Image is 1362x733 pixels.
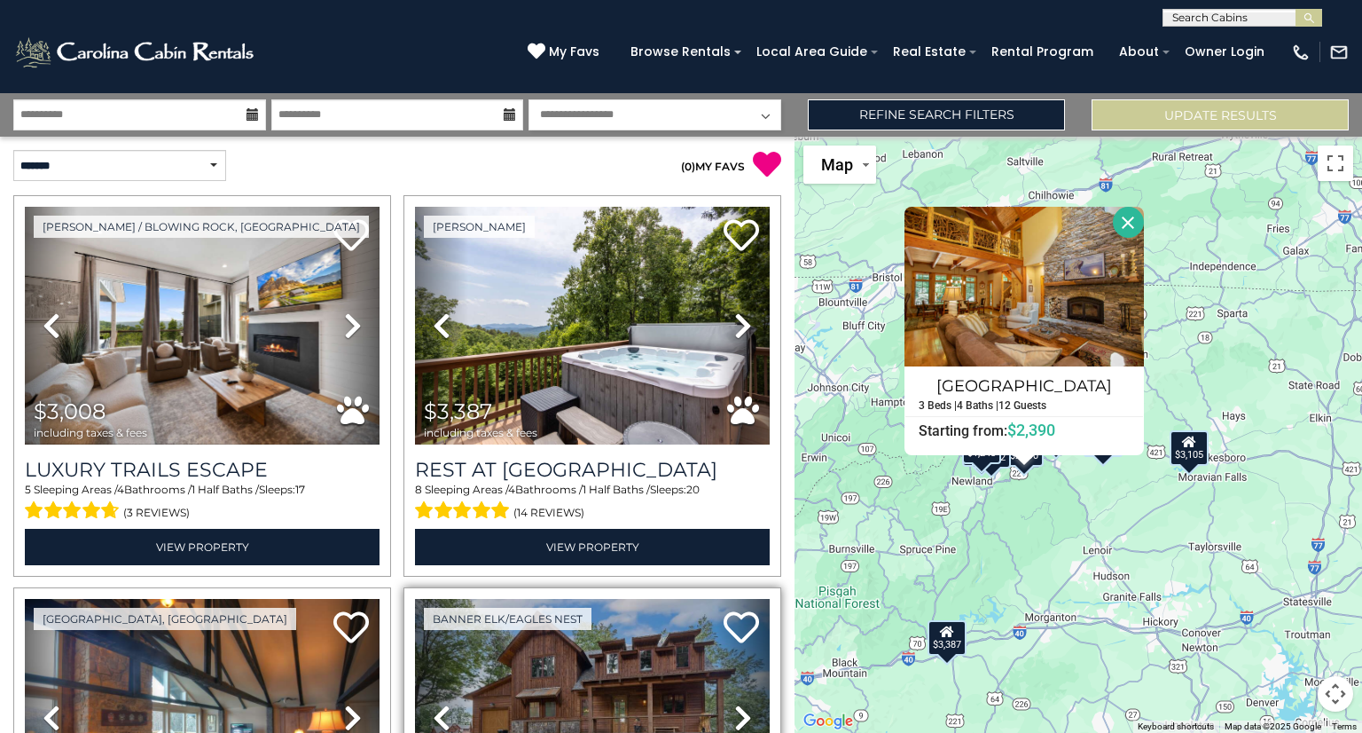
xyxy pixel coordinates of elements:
[904,366,1144,440] a: [GEOGRAPHIC_DATA] 3 Beds | 4 Baths | 12 Guests Starting from:$2,390
[1007,421,1055,439] span: $2,390
[25,207,380,445] img: thumbnail_168695581.jpeg
[1332,721,1357,731] a: Terms (opens in new tab)
[192,483,259,496] span: 1 Half Baths /
[681,160,745,173] a: (0)MY FAVS
[13,35,259,70] img: White-1-2.png
[1225,721,1321,731] span: Map data ©2025 Google
[549,43,599,61] span: My Favs
[123,501,190,524] span: (3 reviews)
[622,38,740,66] a: Browse Rentals
[808,99,1065,130] a: Refine Search Filters
[415,529,770,565] a: View Property
[998,400,1046,412] h5: 12 Guests
[1170,430,1209,466] div: $3,105
[919,400,957,412] h5: 3 Beds |
[799,710,857,733] a: Open this area in Google Maps (opens a new window)
[508,483,515,496] span: 4
[295,483,305,496] span: 17
[803,146,876,184] button: Change map style
[25,482,380,524] div: Sleeping Areas / Bathrooms / Sleeps:
[904,207,1144,366] img: Mountain Song Lodge
[415,483,422,496] span: 8
[25,483,31,496] span: 5
[34,427,147,438] span: including taxes & fees
[424,427,537,438] span: including taxes & fees
[905,422,1143,439] h6: Starting from:
[884,38,975,66] a: Real Estate
[724,610,759,648] a: Add to favorites
[1329,43,1349,62] img: mail-regular-white.png
[424,398,492,424] span: $3,387
[1176,38,1273,66] a: Owner Login
[1092,99,1349,130] button: Update Results
[25,529,380,565] a: View Property
[333,610,369,648] a: Add to favorites
[34,398,106,424] span: $3,008
[528,43,604,62] a: My Favs
[685,160,692,173] span: 0
[513,501,584,524] span: (14 reviews)
[1138,721,1214,733] button: Keyboard shortcuts
[905,372,1143,400] h4: [GEOGRAPHIC_DATA]
[117,483,124,496] span: 4
[1113,207,1144,238] button: Close
[799,710,857,733] img: Google
[415,207,770,445] img: thumbnail_163273760.jpeg
[821,155,853,174] span: Map
[415,482,770,524] div: Sleeping Areas / Bathrooms / Sleeps:
[415,458,770,482] h3: Rest at Mountain Crest
[1110,38,1168,66] a: About
[34,216,369,238] a: [PERSON_NAME] / Blowing Rock, [GEOGRAPHIC_DATA]
[424,216,535,238] a: [PERSON_NAME]
[415,458,770,482] a: Rest at [GEOGRAPHIC_DATA]
[686,483,700,496] span: 20
[424,608,591,630] a: Banner Elk/Eagles Nest
[748,38,876,66] a: Local Area Guide
[681,160,695,173] span: ( )
[583,483,650,496] span: 1 Half Baths /
[34,608,296,630] a: [GEOGRAPHIC_DATA], [GEOGRAPHIC_DATA]
[1291,43,1311,62] img: phone-regular-white.png
[982,38,1102,66] a: Rental Program
[1318,676,1353,712] button: Map camera controls
[1318,146,1353,181] button: Toggle fullscreen view
[724,217,759,256] a: Add to favorites
[957,400,998,412] h5: 4 Baths |
[25,458,380,482] a: Luxury Trails Escape
[928,620,967,656] div: $3,387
